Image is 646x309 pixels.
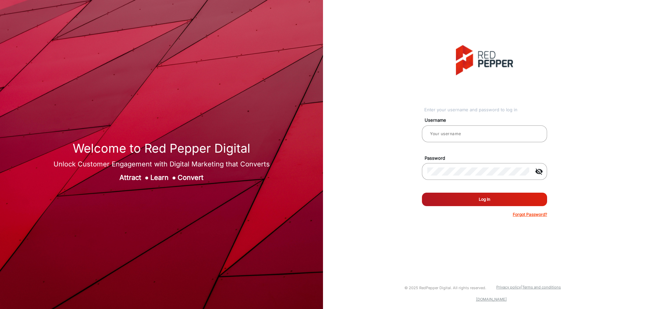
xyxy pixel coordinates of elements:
[531,167,547,176] mat-icon: visibility_off
[53,159,270,169] div: Unlock Customer Engagement with Digital Marketing that Converts
[521,285,522,289] a: |
[53,172,270,183] div: Attract Learn Convert
[496,285,521,289] a: Privacy policy
[513,211,547,218] p: Forgot Password?
[456,45,513,75] img: vmg-logo
[53,141,270,156] h1: Welcome to Red Pepper Digital
[522,285,561,289] a: Terms and conditions
[476,297,507,302] a: [DOMAIN_NAME]
[427,130,542,138] input: Your username
[420,117,555,124] mat-label: Username
[404,285,486,290] small: © 2025 RedPepper Digital. All rights reserved.
[422,193,547,206] button: Log In
[145,173,149,182] span: ●
[172,173,176,182] span: ●
[424,107,547,113] div: Enter your username and password to log in
[420,155,555,162] mat-label: Password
